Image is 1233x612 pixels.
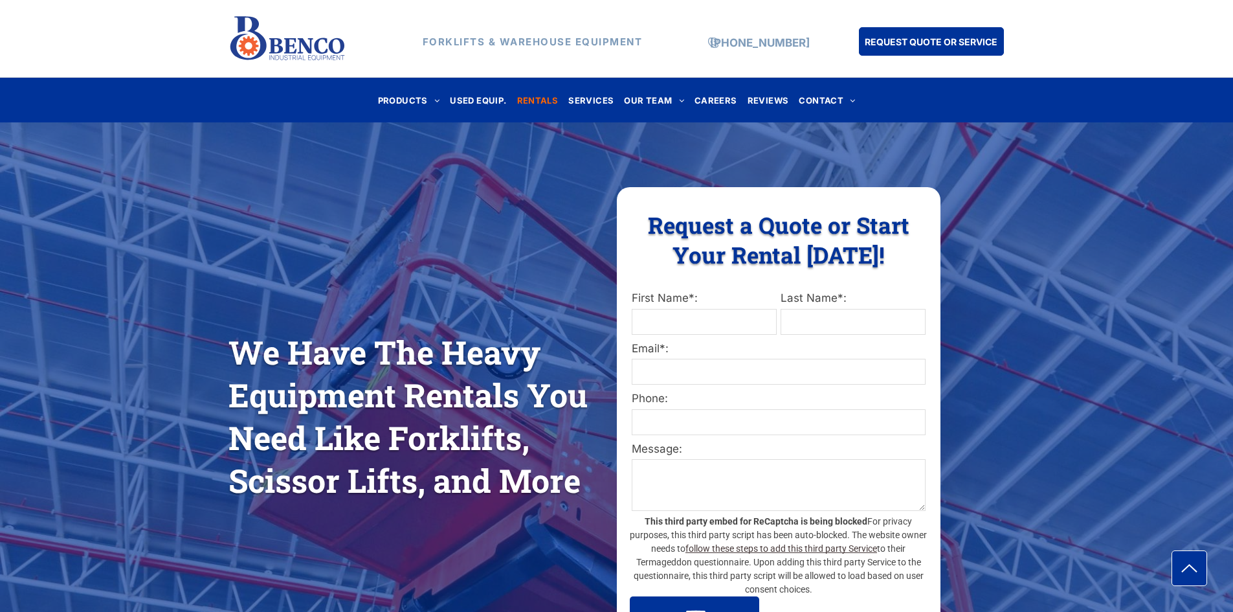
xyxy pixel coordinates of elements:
[423,36,643,48] strong: FORKLIFTS & WAREHOUSE EQUIPMENT
[619,91,689,109] a: OUR TEAM
[512,91,564,109] a: RENTALS
[632,341,926,357] label: Email*:
[632,441,926,458] label: Message:
[632,391,926,407] label: Phone:
[689,91,742,109] a: CAREERS
[742,91,794,109] a: REVIEWS
[794,91,860,109] a: CONTACT
[710,36,810,49] a: [PHONE_NUMBER]
[781,290,926,307] label: Last Name*:
[685,543,877,554] a: follow these steps to add this third party Service
[563,91,619,109] a: SERVICES
[228,331,588,502] span: We Have The Heavy Equipment Rentals You Need Like Forklifts, Scissor Lifts, and More
[373,91,445,109] a: PRODUCTS
[445,91,511,109] a: USED EQUIP.
[865,30,997,54] span: REQUEST QUOTE OR SERVICE
[859,27,1004,56] a: REQUEST QUOTE OR SERVICE
[632,290,777,307] label: First Name*:
[648,210,909,269] span: Request a Quote or Start Your Rental [DATE]!
[645,516,867,527] strong: This third party embed for ReCaptcha is being blocked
